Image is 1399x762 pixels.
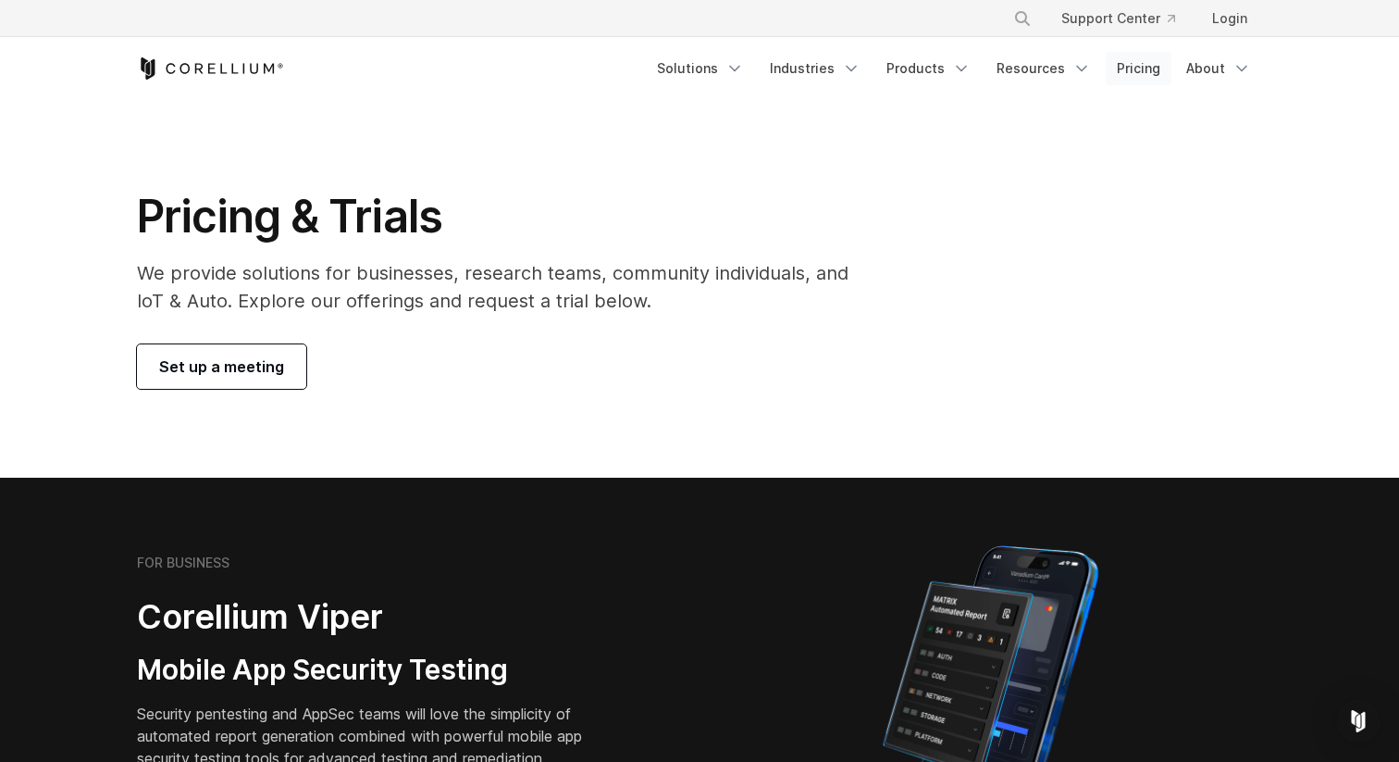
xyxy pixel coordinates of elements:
a: Products [875,52,982,85]
a: Set up a meeting [137,344,306,389]
div: Open Intercom Messenger [1336,699,1380,743]
a: Support Center [1046,2,1190,35]
h6: FOR BUSINESS [137,555,229,571]
a: About [1175,52,1262,85]
a: Industries [759,52,872,85]
p: We provide solutions for businesses, research teams, community individuals, and IoT & Auto. Explo... [137,259,874,315]
a: Login [1197,2,1262,35]
a: Resources [985,52,1102,85]
a: Corellium Home [137,57,284,80]
span: Set up a meeting [159,356,284,378]
a: Pricing [1106,52,1171,85]
h3: Mobile App Security Testing [137,653,611,688]
div: Navigation Menu [991,2,1262,35]
button: Search [1006,2,1039,35]
h1: Pricing & Trials [137,189,874,244]
h2: Corellium Viper [137,596,611,638]
a: Solutions [646,52,755,85]
div: Navigation Menu [646,52,1262,85]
